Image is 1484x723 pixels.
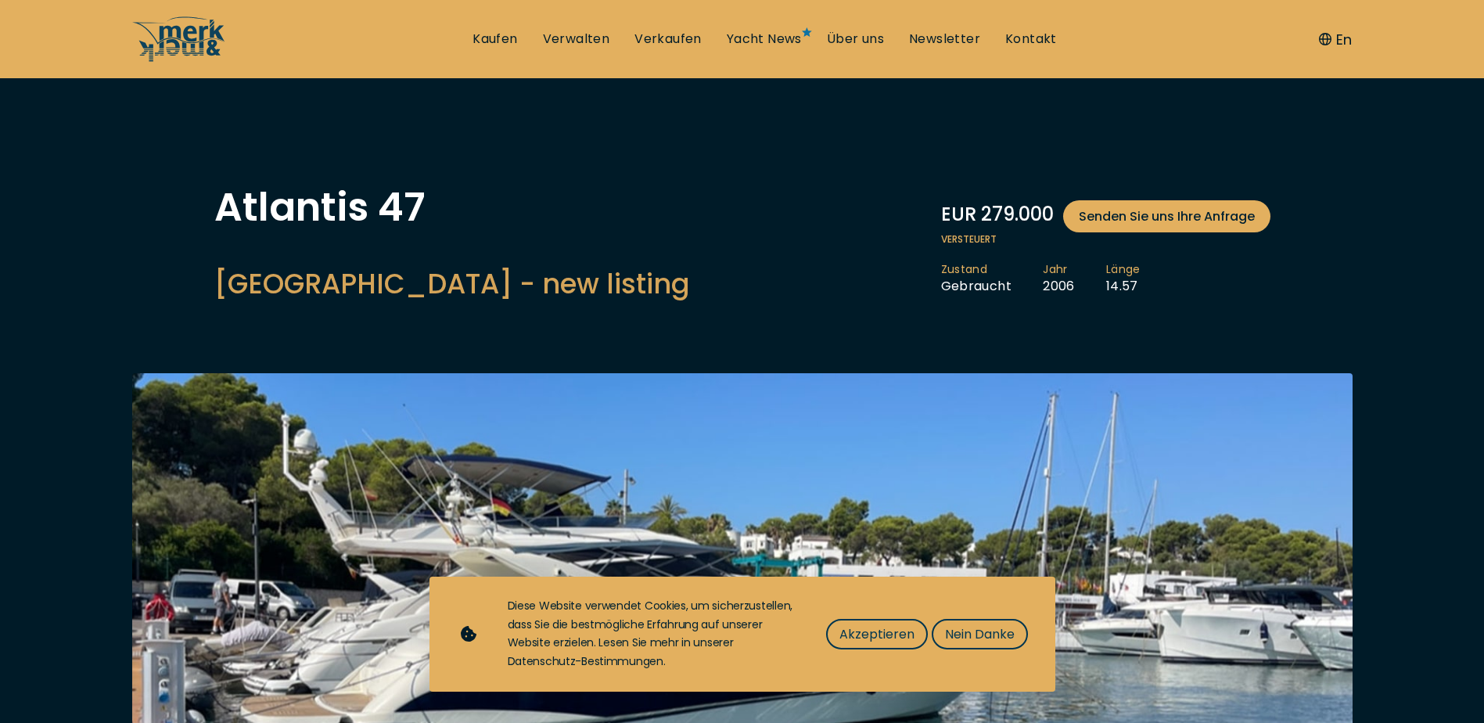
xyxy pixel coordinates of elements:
[508,597,795,671] div: Diese Website verwendet Cookies, um sicherzustellen, dass Sie die bestmögliche Erfahrung auf unse...
[1063,200,1270,232] a: Senden Sie uns Ihre Anfrage
[945,624,1015,644] span: Nein Danke
[1005,31,1057,48] a: Kontakt
[508,653,663,669] a: Datenschutz-Bestimmungen
[473,31,517,48] a: Kaufen
[941,262,1012,278] span: Zustand
[941,200,1270,232] div: EUR 279.000
[839,624,914,644] span: Akzeptieren
[634,31,702,48] a: Verkaufen
[1043,262,1075,278] span: Jahr
[1106,262,1172,295] li: 14.57
[826,619,928,649] button: Akzeptieren
[827,31,884,48] a: Über uns
[214,264,690,303] h2: [GEOGRAPHIC_DATA] - new listing
[932,619,1028,649] button: Nein Danke
[214,188,690,227] h1: Atlantis 47
[1106,262,1141,278] span: Länge
[941,262,1044,295] li: Gebraucht
[543,31,610,48] a: Verwalten
[1079,207,1255,226] span: Senden Sie uns Ihre Anfrage
[1319,29,1352,50] button: En
[1043,262,1106,295] li: 2006
[727,31,802,48] a: Yacht News
[909,31,980,48] a: Newsletter
[941,232,1270,246] span: Versteuert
